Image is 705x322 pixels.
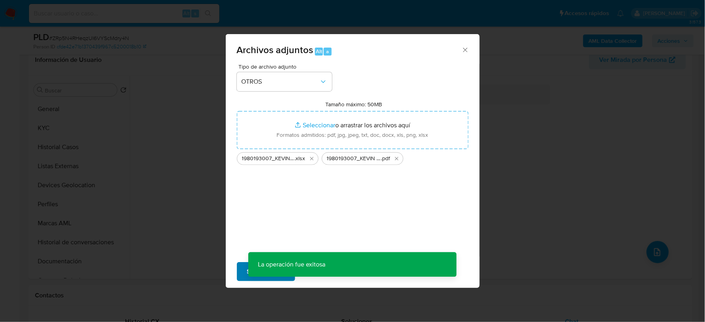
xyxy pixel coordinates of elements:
span: Tipo de archivo adjunto [239,64,334,69]
button: Eliminar 1980193007_KEVIN CERNA_AGO2025.pdf [392,154,401,163]
span: Subir archivo [247,263,285,280]
ul: Archivos seleccionados [237,149,469,165]
button: Eliminar 1980193007_KEVIN CERNA_AGO2025.xlsx [307,154,317,163]
label: Tamaño máximo: 50MB [325,101,382,108]
span: 1980193007_KEVIN CERNA_AGO2025 [327,155,381,163]
span: .xlsx [295,155,305,163]
button: Cerrar [461,46,469,53]
p: La operación fue exitosa [248,252,335,277]
span: Archivos adjuntos [237,43,313,57]
button: OTROS [237,72,332,91]
span: OTROS [242,78,319,86]
button: Subir archivo [237,262,295,281]
span: Cancelar [309,263,334,280]
span: Alt [316,48,322,55]
span: a [327,48,329,55]
span: .pdf [381,155,390,163]
span: 1980193007_KEVIN CERNA_AGO2025 [242,155,295,163]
